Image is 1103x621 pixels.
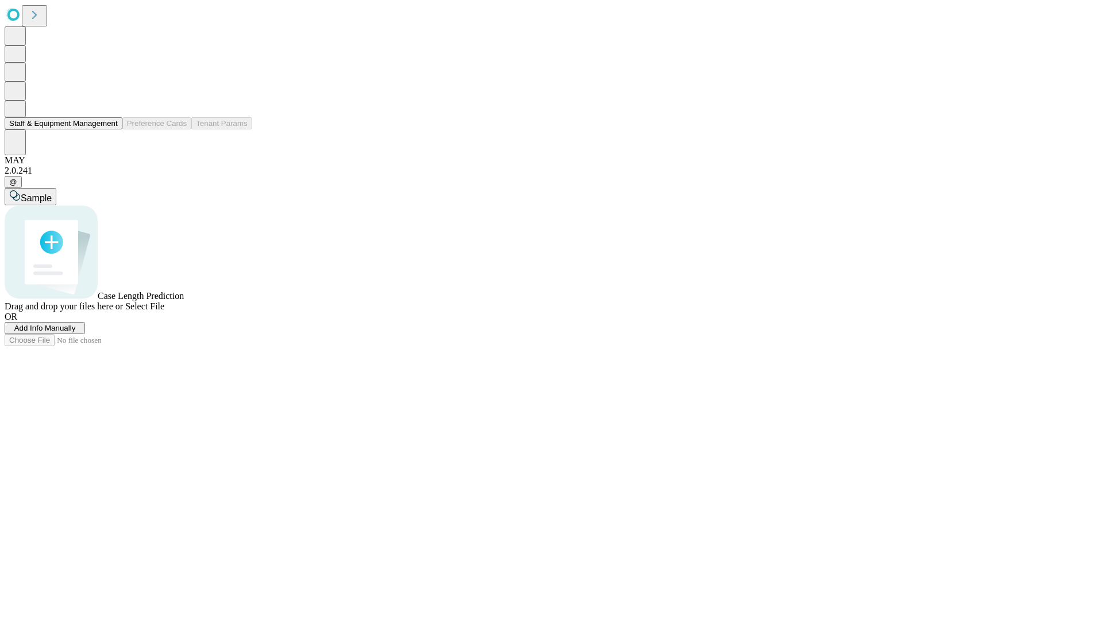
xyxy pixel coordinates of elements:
span: Case Length Prediction [98,291,184,301]
span: Select File [125,301,164,311]
span: Add Info Manually [14,324,76,332]
button: Add Info Manually [5,322,85,334]
button: Preference Cards [122,117,191,129]
div: 2.0.241 [5,166,1098,176]
span: OR [5,312,17,321]
span: @ [9,178,17,186]
button: @ [5,176,22,188]
button: Tenant Params [191,117,252,129]
span: Sample [21,193,52,203]
div: MAY [5,155,1098,166]
button: Staff & Equipment Management [5,117,122,129]
span: Drag and drop your files here or [5,301,123,311]
button: Sample [5,188,56,205]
